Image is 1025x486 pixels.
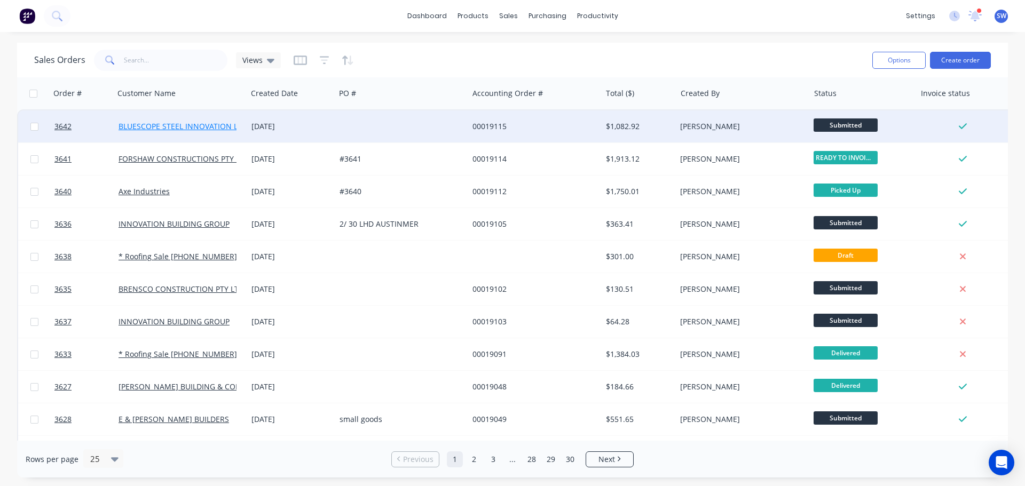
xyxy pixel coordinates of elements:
span: Submitted [814,411,878,425]
span: 3628 [54,414,72,425]
a: Axe Industries [119,186,170,196]
span: SW [997,11,1006,21]
a: Page 29 [543,451,559,467]
a: Page 28 [524,451,540,467]
div: #3640 [340,186,458,197]
div: [PERSON_NAME] [680,251,799,262]
a: BRENSCO CONSTRUCTION PTY LTD [119,284,244,294]
a: [PERSON_NAME] BUILDING & CONSTRUCTION P/L [119,381,296,392]
div: [PERSON_NAME] [680,316,799,327]
a: 3642 [54,110,119,142]
img: Factory [19,8,35,24]
div: settings [901,8,941,24]
a: 3627 [54,371,119,403]
div: $551.65 [606,414,668,425]
div: productivity [572,8,624,24]
span: Previous [403,454,433,465]
a: * Roofing Sale [PHONE_NUMBER] [119,251,237,261]
a: Previous page [392,454,439,465]
a: Jump forward [504,451,521,467]
div: Status [814,88,837,99]
a: 3628 [54,403,119,435]
div: [PERSON_NAME] [680,414,799,425]
div: 00019105 [472,219,591,229]
h1: Sales Orders [34,55,85,65]
span: 3627 [54,381,72,392]
div: Open Intercom Messenger [989,450,1014,475]
span: Submitted [814,314,878,327]
a: FORSHAW CONSTRUCTIONS PTY LTD [119,154,249,164]
span: 3641 [54,154,72,164]
span: Next [598,454,615,465]
span: 3637 [54,316,72,327]
div: [DATE] [251,121,331,132]
div: [DATE] [251,414,331,425]
div: $1,082.92 [606,121,668,132]
div: $1,750.01 [606,186,668,197]
span: 3638 [54,251,72,262]
div: [PERSON_NAME] [680,349,799,360]
div: 00019049 [472,414,591,425]
div: $1,384.03 [606,349,668,360]
div: [DATE] [251,154,331,164]
div: [PERSON_NAME] [680,154,799,164]
div: [DATE] [251,219,331,229]
div: [DATE] [251,316,331,327]
div: 2/ 30 LHD AUSTINMER [340,219,458,229]
div: $363.41 [606,219,668,229]
div: [PERSON_NAME] [680,121,799,132]
a: 3640 [54,176,119,208]
div: $64.28 [606,316,668,327]
span: 3633 [54,349,72,360]
div: [PERSON_NAME] [680,381,799,392]
a: 3631 [54,436,119,468]
div: $1,913.12 [606,154,668,164]
div: small goods [340,414,458,425]
span: READY TO INVOIC... [814,151,878,164]
div: [DATE] [251,349,331,360]
a: * Roofing Sale [PHONE_NUMBER] [119,349,237,359]
span: Picked Up [814,184,878,197]
span: Rows per page [26,454,78,465]
a: 3637 [54,306,119,338]
div: products [452,8,494,24]
span: 3642 [54,121,72,132]
div: $184.66 [606,381,668,392]
div: Total ($) [606,88,634,99]
a: Next page [586,454,633,465]
div: [DATE] [251,284,331,294]
div: [PERSON_NAME] [680,284,799,294]
a: 3638 [54,241,119,273]
div: Order # [53,88,82,99]
span: 3636 [54,219,72,229]
span: Draft [814,249,878,262]
a: BLUESCOPE STEEL INNOVATION LABS [119,121,251,131]
a: 3635 [54,273,119,305]
button: Options [872,52,926,69]
div: $301.00 [606,251,668,262]
div: 00019102 [472,284,591,294]
div: 00019112 [472,186,591,197]
div: [DATE] [251,251,331,262]
div: 00019048 [472,381,591,392]
div: #3641 [340,154,458,164]
a: INNOVATION BUILDING GROUP [119,219,230,229]
div: Invoice status [921,88,970,99]
div: sales [494,8,523,24]
a: INNOVATION BUILDING GROUP [119,316,230,326]
a: Page 30 [562,451,578,467]
button: Create order [930,52,991,69]
div: Created By [681,88,720,99]
div: 00019114 [472,154,591,164]
div: 00019115 [472,121,591,132]
div: 00019103 [472,316,591,327]
a: Page 3 [485,451,501,467]
div: [DATE] [251,381,331,392]
span: 3635 [54,284,72,294]
div: Customer Name [117,88,176,99]
span: Submitted [814,281,878,294]
div: $130.51 [606,284,668,294]
span: Delivered [814,379,878,392]
a: dashboard [402,8,452,24]
div: [PERSON_NAME] [680,219,799,229]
